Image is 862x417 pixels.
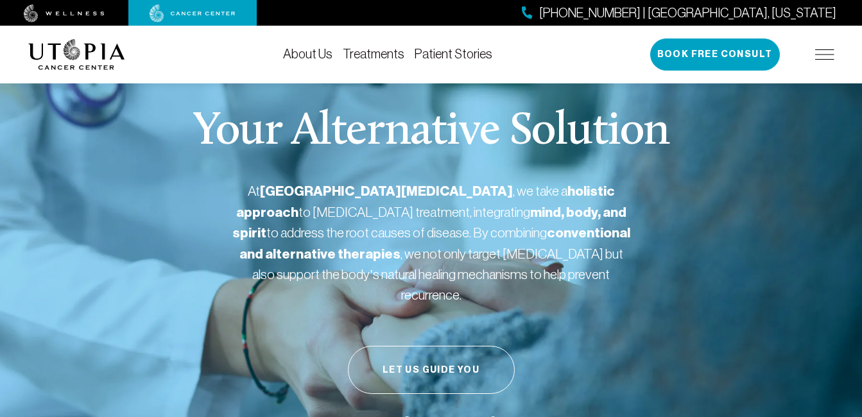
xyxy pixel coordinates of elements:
[260,183,513,200] strong: [GEOGRAPHIC_DATA][MEDICAL_DATA]
[193,109,669,155] p: Your Alternative Solution
[415,47,492,61] a: Patient Stories
[283,47,332,61] a: About Us
[232,181,630,305] p: At , we take a to [MEDICAL_DATA] treatment, integrating to address the root causes of disease. By...
[343,47,404,61] a: Treatments
[348,346,515,394] button: Let Us Guide You
[236,183,615,221] strong: holistic approach
[239,225,630,262] strong: conventional and alternative therapies
[815,49,834,60] img: icon-hamburger
[539,4,836,22] span: [PHONE_NUMBER] | [GEOGRAPHIC_DATA], [US_STATE]
[24,4,105,22] img: wellness
[650,38,780,71] button: Book Free Consult
[522,4,836,22] a: [PHONE_NUMBER] | [GEOGRAPHIC_DATA], [US_STATE]
[28,39,125,70] img: logo
[150,4,236,22] img: cancer center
